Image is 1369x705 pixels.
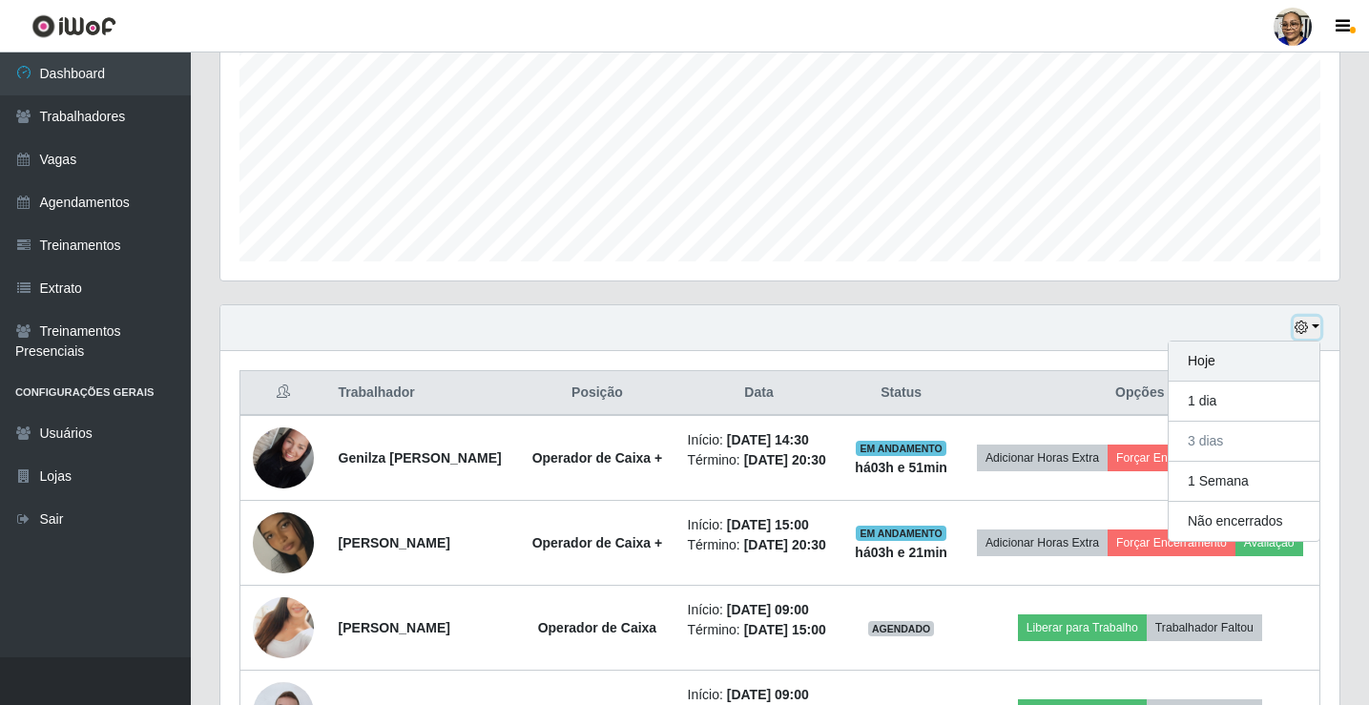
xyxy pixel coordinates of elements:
time: [DATE] 14:30 [727,432,809,447]
strong: Operador de Caixa [538,620,657,635]
li: Início: [688,600,831,620]
strong: Genilza [PERSON_NAME] [339,450,502,466]
th: Data [676,371,842,416]
li: Início: [688,515,831,535]
strong: [PERSON_NAME] [339,620,450,635]
th: Status [842,371,961,416]
strong: [PERSON_NAME] [339,535,450,550]
time: [DATE] 15:00 [727,517,809,532]
strong: Operador de Caixa + [532,450,663,466]
time: [DATE] 20:30 [744,452,826,467]
th: Posição [518,371,675,416]
button: Hoje [1169,342,1319,382]
time: [DATE] 09:00 [727,602,809,617]
img: CoreUI Logo [31,14,116,38]
strong: há 03 h e 21 min [855,545,947,560]
button: Forçar Encerramento [1108,445,1235,471]
button: Liberar para Trabalho [1018,614,1147,641]
button: 1 Semana [1169,462,1319,502]
strong: Operador de Caixa + [532,535,663,550]
button: Adicionar Horas Extra [977,529,1108,556]
img: 1734698192432.jpeg [253,488,314,597]
time: [DATE] 09:00 [727,687,809,702]
time: [DATE] 15:00 [744,622,826,637]
span: EM ANDAMENTO [856,526,946,541]
li: Início: [688,430,831,450]
button: Adicionar Horas Extra [977,445,1108,471]
th: Opções [961,371,1320,416]
img: 1755980716482.jpeg [253,417,314,498]
button: Avaliação [1235,529,1303,556]
li: Término: [688,620,831,640]
button: 1 dia [1169,382,1319,422]
li: Término: [688,535,831,555]
button: 3 dias [1169,422,1319,462]
button: Forçar Encerramento [1108,529,1235,556]
li: Término: [688,450,831,470]
th: Trabalhador [327,371,519,416]
li: Início: [688,685,831,705]
span: EM ANDAMENTO [856,441,946,456]
img: 1749153095661.jpeg [253,573,314,682]
span: AGENDADO [868,621,935,636]
button: Não encerrados [1169,502,1319,541]
strong: há 03 h e 51 min [855,460,947,475]
button: Trabalhador Faltou [1147,614,1262,641]
time: [DATE] 20:30 [744,537,826,552]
